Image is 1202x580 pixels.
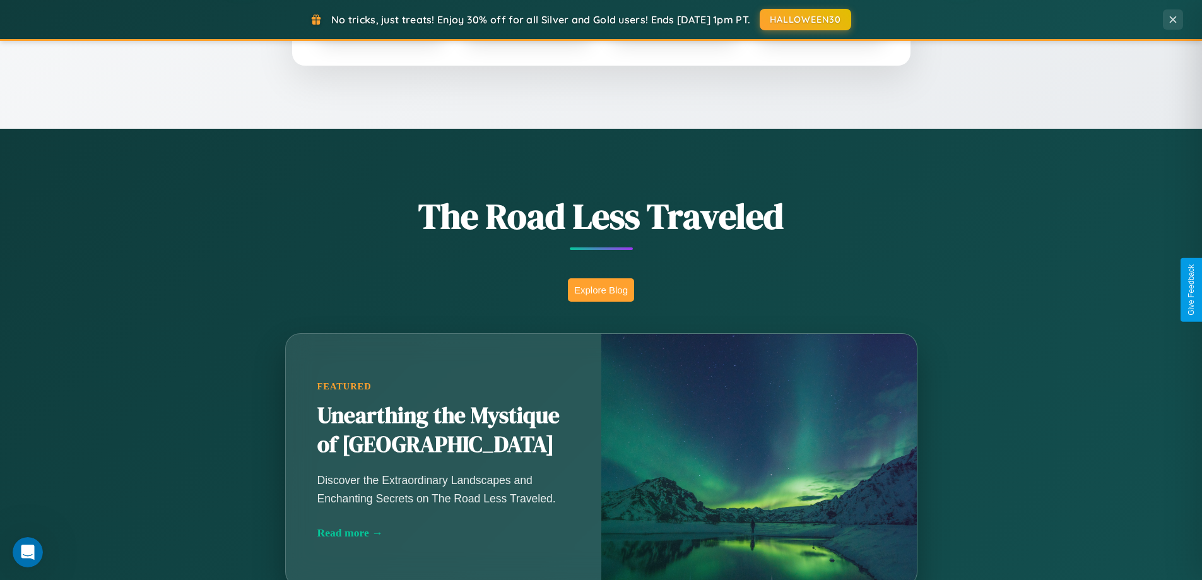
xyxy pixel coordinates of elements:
div: Featured [317,381,570,392]
span: No tricks, just treats! Enjoy 30% off for all Silver and Gold users! Ends [DATE] 1pm PT. [331,13,750,26]
div: Give Feedback [1187,264,1196,316]
h2: Unearthing the Mystique of [GEOGRAPHIC_DATA] [317,401,570,459]
h1: The Road Less Traveled [223,192,980,240]
button: HALLOWEEN30 [760,9,851,30]
button: Explore Blog [568,278,634,302]
p: Discover the Extraordinary Landscapes and Enchanting Secrets on The Road Less Traveled. [317,471,570,507]
div: Read more → [317,526,570,540]
iframe: Intercom live chat [13,537,43,567]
